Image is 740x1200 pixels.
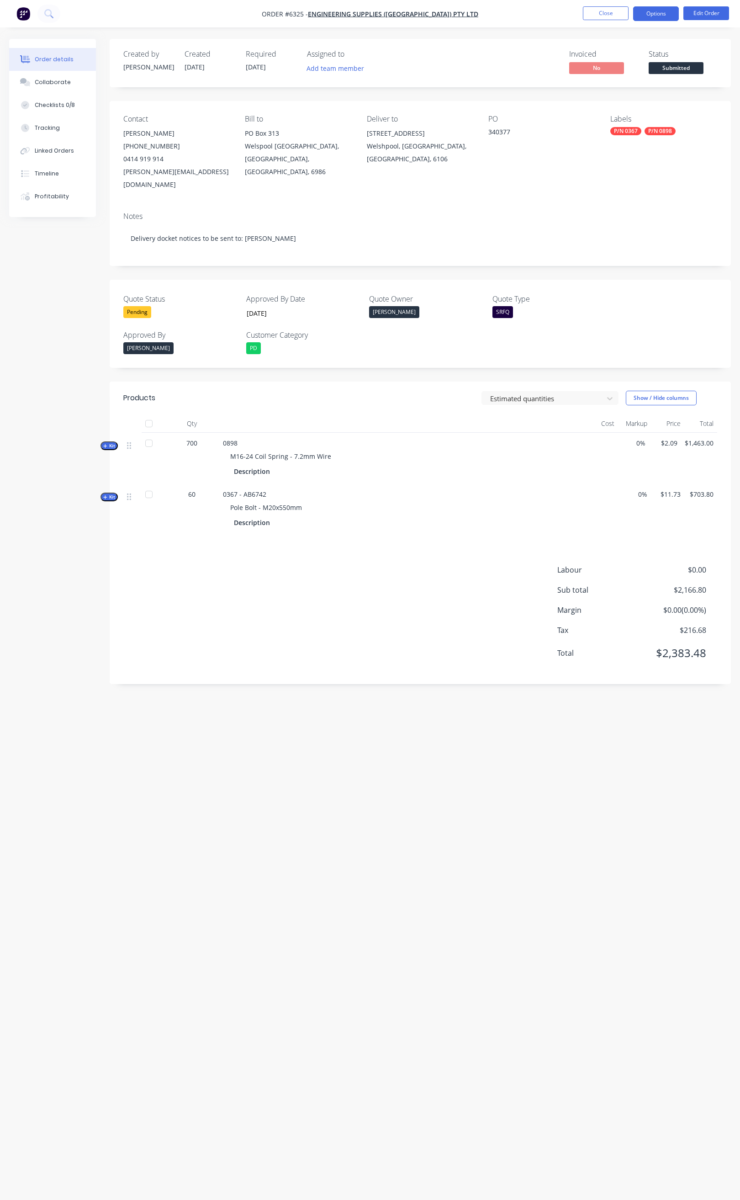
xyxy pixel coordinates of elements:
span: $2.09 [653,438,677,448]
label: Approved By Date [246,293,360,304]
div: PO Box 313 [245,127,352,140]
button: Timeline [9,162,96,185]
button: Edit Order [683,6,729,20]
div: Required [246,50,296,58]
span: 0% [622,489,648,499]
div: Welshpool, [GEOGRAPHIC_DATA], [GEOGRAPHIC_DATA], 6106 [367,140,474,165]
div: Deliver to [367,115,474,123]
label: Approved By [123,329,238,340]
label: Quote Owner [369,293,483,304]
div: Cost [585,414,618,433]
label: Quote Type [492,293,607,304]
button: Tracking [9,117,96,139]
div: Description [234,516,274,529]
button: Profitability [9,185,96,208]
div: Pending [123,306,151,318]
div: PO [488,115,595,123]
div: Assigned to [307,50,398,58]
span: Margin [557,605,639,616]
div: Contact [123,115,230,123]
button: Collaborate [9,71,96,94]
span: Tax [557,625,639,636]
span: 0898 [223,439,238,447]
div: Markup [618,414,651,433]
span: $2,383.48 [639,645,706,661]
span: [DATE] [185,63,205,71]
div: [PHONE_NUMBER] [123,140,230,153]
div: Created by [123,50,174,58]
button: Show / Hide columns [626,391,697,405]
div: P/N 0367 [610,127,641,135]
span: $1,463.00 [685,438,714,448]
span: 0% [620,438,645,448]
div: Delivery docket notices to be sent to: [PERSON_NAME] [123,224,717,252]
div: SRFQ [492,306,513,318]
span: $11.73 [655,489,681,499]
span: 0367 - AB6742 [223,490,266,499]
div: P/N 0898 [645,127,676,135]
span: Kit [103,494,115,500]
div: Collaborate [35,78,71,86]
span: Total [557,648,639,658]
div: Tracking [35,124,60,132]
button: Kit [100,441,118,450]
span: $703.80 [688,489,714,499]
span: Kit [103,442,115,449]
span: Order #6325 - [262,10,308,18]
div: [PERSON_NAME][PHONE_NUMBER]0414 919 914[PERSON_NAME][EMAIL_ADDRESS][DOMAIN_NAME] [123,127,230,191]
button: Options [633,6,679,21]
span: M16-24 Coil Spring - 7.2mm Wire [230,452,331,461]
span: Sub total [557,584,639,595]
div: PO Box 313Welspool [GEOGRAPHIC_DATA], [GEOGRAPHIC_DATA], [GEOGRAPHIC_DATA], 6986 [245,127,352,178]
div: Welspool [GEOGRAPHIC_DATA], [GEOGRAPHIC_DATA], [GEOGRAPHIC_DATA], 6986 [245,140,352,178]
div: Total [684,414,718,433]
span: Pole Bolt - M20x550mm [230,503,302,512]
div: [STREET_ADDRESS]Welshpool, [GEOGRAPHIC_DATA], [GEOGRAPHIC_DATA], 6106 [367,127,474,165]
div: Price [651,414,684,433]
div: Labels [610,115,717,123]
button: Add team member [302,62,369,74]
div: 0414 919 914 [123,153,230,165]
div: Description [234,465,274,478]
div: Invoiced [569,50,638,58]
div: [PERSON_NAME] [123,342,174,354]
div: PD [246,342,261,354]
div: Linked Orders [35,147,74,155]
div: Bill to [245,115,352,123]
div: Status [649,50,717,58]
img: Factory [16,7,30,21]
div: Notes [123,212,717,221]
span: $0.00 [639,564,706,575]
span: Submitted [649,62,703,74]
span: Labour [557,564,639,575]
div: [PERSON_NAME][EMAIL_ADDRESS][DOMAIN_NAME] [123,165,230,191]
label: Quote Status [123,293,238,304]
div: Products [123,393,155,404]
button: Submitted [649,62,703,76]
button: Kit [100,493,118,501]
div: [PERSON_NAME] [369,306,419,318]
a: Engineering Supplies ([GEOGRAPHIC_DATA]) Pty Ltd [308,10,478,18]
label: Customer Category [246,329,360,340]
button: Checklists 0/8 [9,94,96,117]
div: [PERSON_NAME] [123,127,230,140]
button: Add team member [307,62,369,74]
span: 60 [188,489,196,499]
div: Profitability [35,192,69,201]
input: Enter date [240,307,354,320]
div: 340377 [488,127,595,140]
span: 700 [186,438,197,448]
div: Created [185,50,235,58]
span: $216.68 [639,625,706,636]
div: Timeline [35,170,59,178]
span: $2,166.80 [639,584,706,595]
span: No [569,62,624,74]
button: Close [583,6,629,20]
div: [STREET_ADDRESS] [367,127,474,140]
div: [PERSON_NAME] [123,62,174,72]
span: [DATE] [246,63,266,71]
div: Checklists 0/8 [35,101,75,109]
button: Order details [9,48,96,71]
button: Linked Orders [9,139,96,162]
